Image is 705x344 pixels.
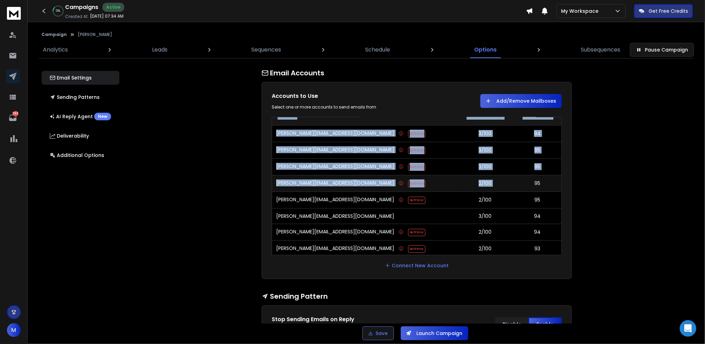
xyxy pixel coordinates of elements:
p: Get Free Credits [649,8,688,15]
th: HEALTH SCORE [514,109,562,125]
p: [PERSON_NAME][EMAIL_ADDRESS][DOMAIN_NAME] [276,179,394,187]
td: 3/100 [457,125,513,142]
p: Schedule [365,46,390,54]
h1: Stop Sending Emails on Reply [272,315,410,324]
span: SMTP Error [408,130,425,138]
a: Options [470,41,501,58]
button: Additional Options [42,148,119,162]
p: [PERSON_NAME] [78,32,112,37]
p: Email Settings [50,74,92,81]
h1: Campaigns [65,3,98,11]
span: SMTP Error [408,229,425,236]
button: Save [362,326,394,340]
span: SMTP Error [408,245,425,253]
button: AI Reply AgentNew [42,110,119,123]
p: 13 % [56,9,61,13]
td: 2/100 [457,224,513,240]
p: Deliverability [50,132,89,139]
p: Subsequences [581,46,620,54]
th: EMAIL (8) [272,109,457,125]
a: 389 [6,111,20,125]
a: Analytics [39,41,72,58]
td: 2/100 [457,240,513,257]
div: Select one or more accounts to send emails from [272,104,410,110]
span: SMTP Error [408,197,425,204]
p: [PERSON_NAME][EMAIL_ADDRESS][DOMAIN_NAME] [276,228,394,236]
a: Connect New Account [385,262,449,269]
h1: Sending Pattern [262,291,572,301]
p: My Workspace [561,8,601,15]
td: 2/100 [457,175,513,192]
button: Sending Patterns [42,90,119,104]
a: Subsequences [577,41,624,58]
p: Created At: [65,14,89,19]
img: logo [7,7,21,20]
h1: Accounts to Use [272,92,410,100]
button: Get Free Credits [634,4,693,18]
a: Leads [148,41,172,58]
p: [DATE] 07:34 AM [90,13,124,19]
button: Pause Campaign [630,43,694,57]
button: M [7,323,21,337]
p: [PERSON_NAME][EMAIL_ADDRESS][DOMAIN_NAME] [276,213,394,220]
td: 95 [514,192,562,208]
div: Active [102,3,124,12]
span: SMTP Error [408,147,425,154]
button: Email Settings [42,71,119,85]
button: Enable [528,317,562,331]
p: [PERSON_NAME][EMAIL_ADDRESS][DOMAIN_NAME] [276,146,394,154]
p: 389 [13,111,18,117]
p: Sending Patterns [50,94,100,101]
p: AI Reply Agent [50,113,111,120]
p: [PERSON_NAME][EMAIL_ADDRESS][DOMAIN_NAME] [276,130,394,138]
td: 3/100 [457,158,513,175]
p: [PERSON_NAME][EMAIL_ADDRESS][DOMAIN_NAME] [276,245,394,253]
button: Launch Campaign [401,326,468,340]
th: DAILY UTILIZATION [457,109,513,125]
div: New [94,113,111,120]
td: 94 [514,224,562,240]
button: Deliverability [42,129,119,143]
td: 3/100 [457,142,513,158]
div: Open Intercom Messenger [680,320,696,337]
td: 95 [514,175,562,192]
p: Sequences [252,46,281,54]
p: Options [474,46,497,54]
a: Schedule [361,41,394,58]
span: SMTP Error [408,180,425,187]
td: 95 [514,158,562,175]
td: 94 [514,208,562,224]
td: 94 [514,125,562,142]
p: Leads [152,46,168,54]
button: Campaign [42,32,67,37]
p: [PERSON_NAME][EMAIL_ADDRESS][DOMAIN_NAME] [276,163,394,171]
td: 3/100 [457,208,513,224]
p: [PERSON_NAME][EMAIL_ADDRESS][DOMAIN_NAME] [276,196,394,204]
h1: Email Accounts [262,68,572,78]
td: 93 [514,240,562,257]
td: 2/100 [457,192,513,208]
p: Analytics [43,46,68,54]
button: Add/Remove Mailboxes [480,94,562,108]
td: 95 [514,142,562,158]
span: SMTP Error [408,164,425,171]
button: Disable [495,317,528,331]
p: Additional Options [50,152,104,159]
a: Sequences [247,41,286,58]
